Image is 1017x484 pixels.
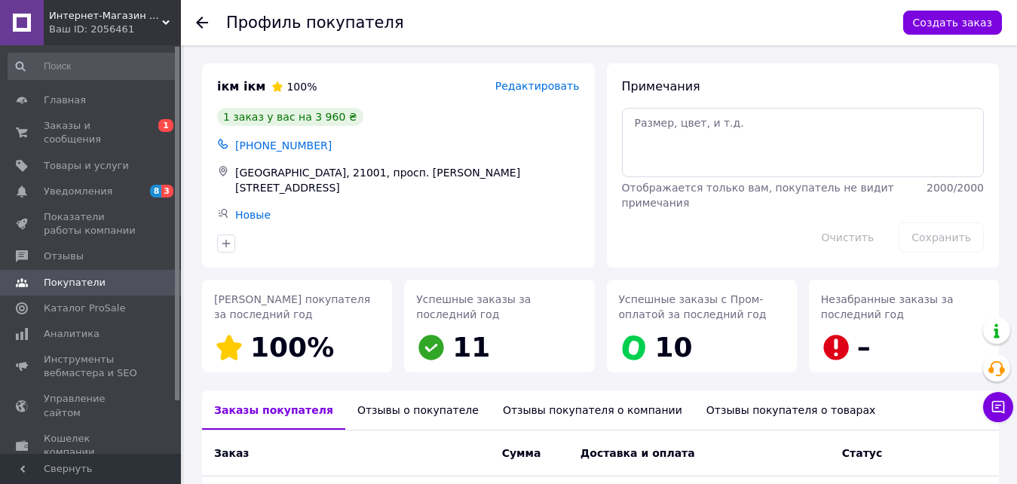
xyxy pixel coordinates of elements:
div: Ваш ID: 2056461 [49,23,181,36]
span: Аналитика [44,327,100,341]
span: Отзывы [44,250,84,263]
span: Уведомления [44,185,112,198]
span: Каталог ProSale [44,302,125,315]
div: Отзывы покупателя о товарах [694,391,888,430]
span: Кошелек компании [44,432,139,459]
div: Отзывы о покупателе [345,391,491,430]
span: Показатели работы компании [44,210,139,237]
span: 2000 / 2000 [927,182,984,194]
div: [GEOGRAPHIC_DATA], 21001, просп. [PERSON_NAME][STREET_ADDRESS] [232,162,583,198]
span: Управление сайтом [44,392,139,419]
span: Примечания [622,79,700,93]
span: Интернет-Магазин "Шарм" [49,9,162,23]
span: 3 [161,185,173,198]
span: Заказ [214,447,249,459]
span: [PHONE_NUMBER] [235,139,332,152]
span: 1 [158,119,173,132]
span: Успешные заказы за последний год [416,293,531,320]
span: 11 [452,332,490,363]
button: Чат с покупателем [983,392,1013,422]
span: Инструменты вебмастера и SEO [44,353,139,380]
div: Вернуться назад [196,15,208,30]
span: ікм ікм [217,78,265,96]
span: Сумма [502,447,541,459]
span: Успешные заказы с Пром-оплатой за последний год [619,293,767,320]
span: Отображается только вам, покупатель не видит примечания [622,182,894,209]
span: Заказы и сообщения [44,119,139,146]
span: Главная [44,93,86,107]
div: Отзывы покупателя о компании [491,391,694,430]
span: 10 [655,332,693,363]
input: Поиск [8,53,178,80]
div: Заказы покупателя [202,391,345,430]
span: [PERSON_NAME] покупателя за последний год [214,293,370,320]
h1: Профиль покупателя [226,14,404,32]
span: Доставка и оплата [580,447,695,459]
span: Статус [842,447,882,459]
span: 100% [286,81,317,93]
span: Товары и услуги [44,159,129,173]
span: 100% [250,332,334,363]
span: Редактировать [495,80,580,92]
span: Незабранные заказы за последний год [821,293,954,320]
span: – [857,332,871,363]
a: Новые [235,209,271,221]
button: Создать заказ [903,11,1002,35]
div: 1 заказ у вас на 3 960 ₴ [217,108,363,126]
span: Покупатели [44,276,106,289]
span: 8 [150,185,162,198]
